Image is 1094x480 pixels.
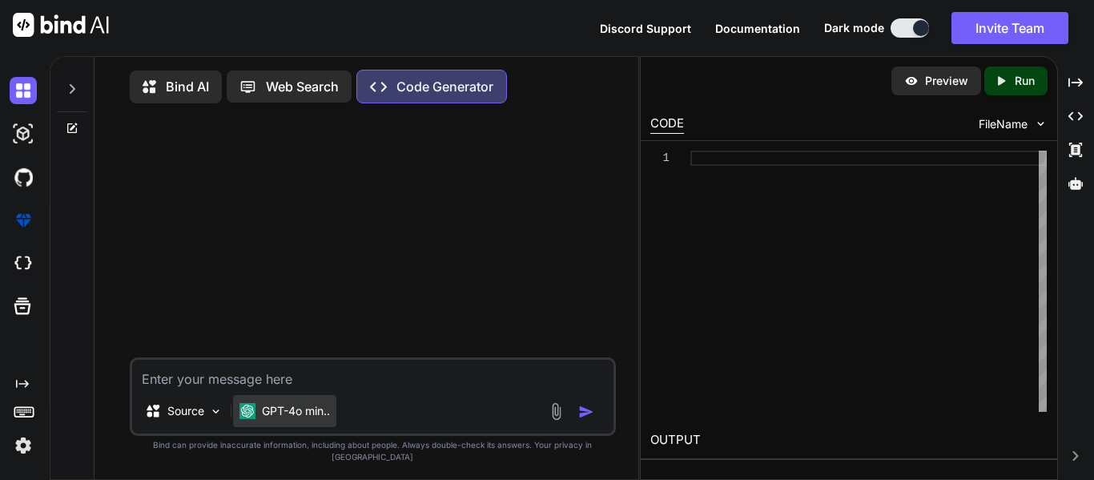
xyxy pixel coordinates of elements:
img: darkAi-studio [10,120,37,147]
p: Bind can provide inaccurate information, including about people. Always double-check its answers.... [130,439,616,463]
img: settings [10,432,37,459]
p: GPT-4o min.. [262,403,330,419]
img: darkChat [10,77,37,104]
img: Bind AI [13,13,109,37]
span: FileName [979,116,1028,132]
p: Run [1015,73,1035,89]
p: Preview [925,73,968,89]
img: githubDark [10,163,37,191]
button: Invite Team [951,12,1068,44]
img: icon [578,404,594,420]
span: Discord Support [600,22,691,35]
h2: OUTPUT [641,422,1057,459]
p: Web Search [266,77,339,96]
img: premium [10,207,37,234]
img: Pick Models [209,405,223,418]
img: preview [904,74,919,88]
p: Code Generator [396,77,493,96]
div: CODE [650,115,684,134]
span: Dark mode [824,20,884,36]
img: cloudideIcon [10,250,37,277]
span: Documentation [715,22,800,35]
div: 1 [650,151,670,166]
p: Bind AI [166,77,209,96]
img: GPT-4o mini [239,403,255,419]
img: attachment [547,402,565,421]
button: Documentation [715,20,800,37]
p: Source [167,403,204,419]
button: Discord Support [600,20,691,37]
img: chevron down [1034,117,1048,131]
